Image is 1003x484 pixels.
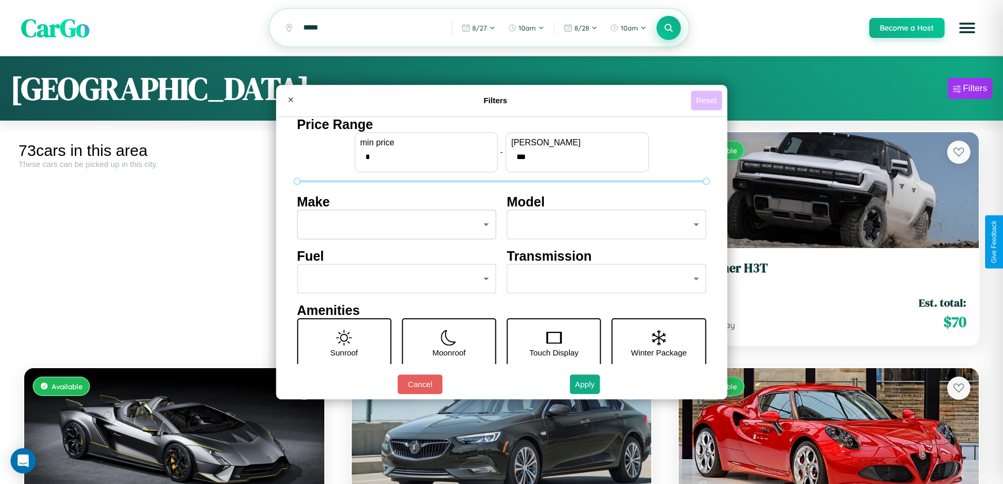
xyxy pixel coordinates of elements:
[297,194,496,210] h4: Make
[691,261,966,276] h3: Hummer H3T
[297,249,496,264] h4: Fuel
[11,448,36,473] div: Open Intercom Messenger
[605,19,652,36] button: 10am
[297,117,706,132] h4: Price Range
[570,374,600,394] button: Apply
[456,19,501,36] button: 8/27
[869,18,945,38] button: Become a Host
[11,67,310,110] h1: [GEOGRAPHIC_DATA]
[944,311,966,332] span: $ 70
[511,138,643,147] label: [PERSON_NAME]
[18,160,330,169] div: These cars can be picked up in this city.
[500,145,503,159] p: -
[691,91,722,110] button: Reset
[529,345,578,360] p: Touch Display
[503,19,550,36] button: 10am
[948,78,992,99] button: Filters
[21,11,90,45] span: CarGo
[18,142,330,160] div: 73 cars in this area
[621,24,638,32] span: 10am
[52,382,83,391] span: Available
[990,221,998,263] div: Give Feedback
[297,303,706,318] h4: Amenities
[952,13,982,43] button: Open menu
[691,261,966,287] a: Hummer H3T2024
[574,24,589,32] span: 8 / 28
[507,194,707,210] h4: Model
[330,345,358,360] p: Sunroof
[398,374,442,394] button: Cancel
[507,249,707,264] h4: Transmission
[519,24,536,32] span: 10am
[472,24,487,32] span: 8 / 27
[963,83,987,94] div: Filters
[432,345,465,360] p: Moonroof
[559,19,603,36] button: 8/28
[300,96,691,105] h4: Filters
[360,138,492,147] label: min price
[919,295,966,310] span: Est. total:
[631,345,687,360] p: Winter Package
